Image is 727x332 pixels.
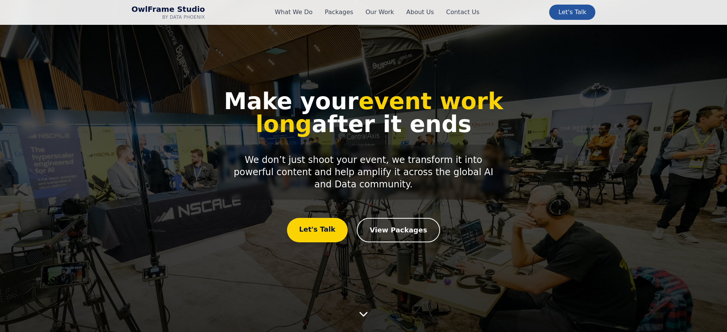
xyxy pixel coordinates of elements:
[132,14,205,20] span: by Data Phoenix
[217,145,510,200] p: We don’t just shoot your event, we transform it into powerful content and help amplify it across ...
[205,90,522,135] h1: Make your after it ends
[132,5,205,20] a: OwlFrame Studio Home
[406,8,434,17] a: About Us
[205,218,522,242] div: Call to action buttons
[366,8,394,17] a: Our Work
[325,8,353,17] a: Packages
[287,218,348,242] a: Let's Talk
[275,8,313,17] a: What We Do
[549,5,595,20] a: Let's Talk
[357,218,440,242] a: View Packages
[255,88,503,137] span: event work long
[446,8,479,17] a: Contact Us
[132,5,205,14] span: OwlFrame Studio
